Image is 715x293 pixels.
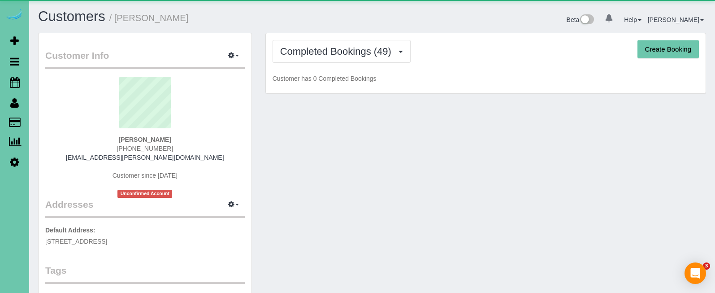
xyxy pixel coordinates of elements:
[5,9,23,22] img: Automaid Logo
[45,264,245,284] legend: Tags
[579,14,594,26] img: New interface
[113,172,178,179] span: Customer since [DATE]
[119,136,171,143] strong: [PERSON_NAME]
[117,190,172,197] span: Unconfirmed Account
[109,13,189,23] small: / [PERSON_NAME]
[45,49,245,69] legend: Customer Info
[273,40,411,63] button: Completed Bookings (49)
[273,74,699,83] p: Customer has 0 Completed Bookings
[703,262,710,270] span: 3
[66,154,224,161] a: [EMAIL_ADDRESS][PERSON_NAME][DOMAIN_NAME]
[685,262,706,284] div: Open Intercom Messenger
[567,16,594,23] a: Beta
[45,238,107,245] span: [STREET_ADDRESS]
[117,145,173,152] span: [PHONE_NUMBER]
[648,16,704,23] a: [PERSON_NAME]
[624,16,641,23] a: Help
[280,46,396,57] span: Completed Bookings (49)
[38,9,105,24] a: Customers
[637,40,699,59] button: Create Booking
[45,226,95,235] label: Default Address:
